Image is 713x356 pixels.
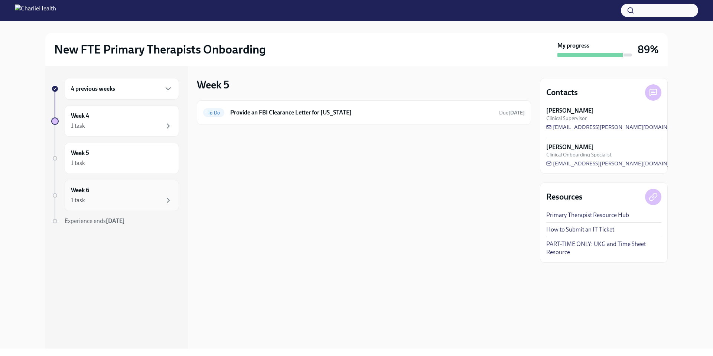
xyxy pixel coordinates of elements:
[71,159,85,167] div: 1 task
[71,85,115,93] h6: 4 previous weeks
[54,42,266,57] h2: New FTE Primary Therapists Onboarding
[499,109,525,116] span: October 23rd, 2025 10:00
[71,122,85,130] div: 1 task
[546,143,594,151] strong: [PERSON_NAME]
[51,143,179,174] a: Week 51 task
[230,109,493,117] h6: Provide an FBI Clearance Letter for [US_STATE]
[508,110,525,116] strong: [DATE]
[51,180,179,211] a: Week 61 task
[71,112,89,120] h6: Week 4
[638,43,659,56] h3: 89%
[65,78,179,100] div: 4 previous weeks
[15,4,56,16] img: CharlieHealth
[557,42,589,50] strong: My progress
[546,151,612,158] span: Clinical Onboarding Specialist
[71,149,89,157] h6: Week 5
[546,191,583,203] h4: Resources
[203,107,525,119] a: To DoProvide an FBI Clearance Letter for [US_STATE]Due[DATE]
[106,217,125,224] strong: [DATE]
[546,123,688,131] a: [EMAIL_ADDRESS][PERSON_NAME][DOMAIN_NAME]
[546,87,578,98] h4: Contacts
[546,226,614,234] a: How to Submit an IT Ticket
[51,106,179,137] a: Week 41 task
[197,78,229,91] h3: Week 5
[546,115,587,122] span: Clinical Supervisor
[546,240,661,256] a: PART-TIME ONLY: UKG and Time Sheet Resource
[71,186,89,194] h6: Week 6
[71,196,85,204] div: 1 task
[546,107,594,115] strong: [PERSON_NAME]
[203,110,224,116] span: To Do
[65,217,125,224] span: Experience ends
[546,160,688,167] a: [EMAIL_ADDRESS][PERSON_NAME][DOMAIN_NAME]
[499,110,525,116] span: Due
[546,211,629,219] a: Primary Therapist Resource Hub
